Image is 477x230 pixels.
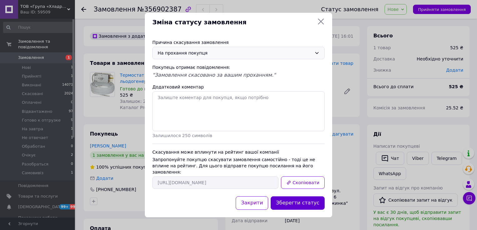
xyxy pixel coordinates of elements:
[152,18,315,27] span: Зміна статусу замовлення
[152,64,325,70] div: Покупець отримає повідомлення:
[281,176,325,189] button: Скопіювати
[152,39,325,46] div: Причина скасування замовлення
[158,50,312,56] div: На прохання покупця
[236,196,268,210] button: Закрити
[152,72,276,78] span: "Замовлення скасовано за вашим проханням."
[152,84,204,89] label: Додатковий коментар
[152,133,212,138] span: Залишилося 250 символів
[271,196,325,210] button: Зберегти статус
[152,156,325,175] div: Запропонуйте покупцю скасувати замовлення самостійно - тоді це не вплине на рейтинг. Для цього ві...
[152,149,325,155] div: Скасування може вплинути на рейтинг вашої компанії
